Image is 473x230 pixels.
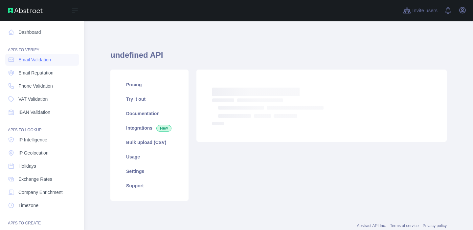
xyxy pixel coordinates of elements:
[18,163,36,169] span: Holidays
[5,93,79,105] a: VAT Validation
[118,150,181,164] a: Usage
[118,77,181,92] a: Pricing
[390,223,418,228] a: Terms of service
[118,178,181,193] a: Support
[5,134,79,146] a: IP Intelligence
[18,70,54,76] span: Email Reputation
[5,119,79,133] div: API'S TO LOOKUP
[156,125,171,132] span: New
[5,213,79,226] div: API'S TO CREATE
[5,186,79,198] a: Company Enrichment
[5,199,79,211] a: Timezone
[18,176,52,182] span: Exchange Rates
[8,8,43,13] img: Abstract API
[423,223,447,228] a: Privacy policy
[18,150,49,156] span: IP Geolocation
[118,135,181,150] a: Bulk upload (CSV)
[402,5,439,16] button: Invite users
[5,39,79,52] div: API'S TO VERIFY
[118,92,181,106] a: Try it out
[5,26,79,38] a: Dashboard
[118,164,181,178] a: Settings
[118,106,181,121] a: Documentation
[18,202,38,209] span: Timezone
[118,121,181,135] a: Integrations New
[5,67,79,79] a: Email Reputation
[5,160,79,172] a: Holidays
[18,109,50,115] span: IBAN Validation
[18,96,48,102] span: VAT Validation
[357,223,386,228] a: Abstract API Inc.
[5,80,79,92] a: Phone Validation
[18,189,63,196] span: Company Enrichment
[5,147,79,159] a: IP Geolocation
[18,83,53,89] span: Phone Validation
[5,173,79,185] a: Exchange Rates
[110,50,447,66] h1: undefined API
[18,136,47,143] span: IP Intelligence
[412,7,438,14] span: Invite users
[5,54,79,66] a: Email Validation
[18,56,51,63] span: Email Validation
[5,106,79,118] a: IBAN Validation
